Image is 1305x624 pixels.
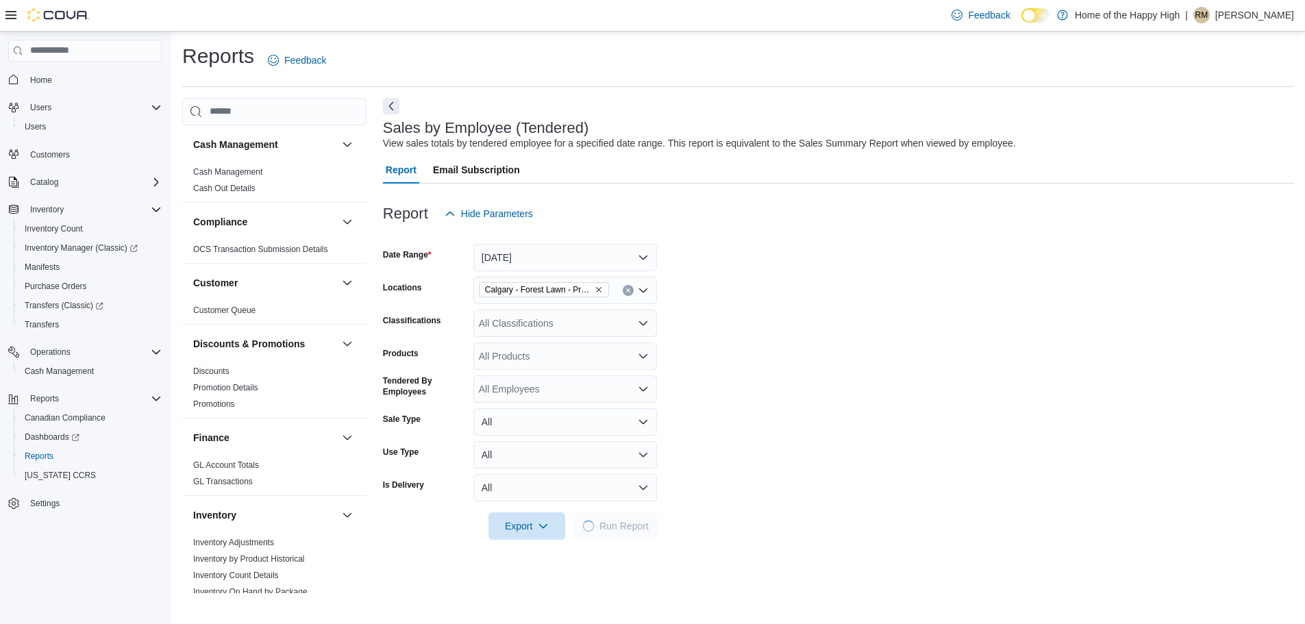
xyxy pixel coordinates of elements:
[339,136,356,153] button: Cash Management
[946,1,1015,29] a: Feedback
[339,507,356,523] button: Inventory
[19,467,162,484] span: Washington CCRS
[383,348,419,359] label: Products
[25,99,162,116] span: Users
[193,215,336,229] button: Compliance
[19,410,162,426] span: Canadian Compliance
[193,366,229,377] span: Discounts
[3,145,167,164] button: Customers
[193,460,259,470] a: GL Account Totals
[14,408,167,427] button: Canadian Compliance
[638,384,649,395] button: Open list of options
[25,174,162,190] span: Catalog
[25,412,105,423] span: Canadian Compliance
[19,297,162,314] span: Transfers (Classic)
[19,363,99,379] a: Cash Management
[19,221,88,237] a: Inventory Count
[19,316,64,333] a: Transfers
[485,283,592,297] span: Calgary - Forest Lawn - Prairie Records
[19,240,143,256] a: Inventory Manager (Classic)
[25,242,138,253] span: Inventory Manager (Classic)
[193,184,256,193] a: Cash Out Details
[339,336,356,352] button: Discounts & Promotions
[3,389,167,408] button: Reports
[383,375,468,397] label: Tendered By Employees
[19,448,162,464] span: Reports
[473,441,657,469] button: All
[1193,7,1210,23] div: Rebecca MacNeill
[14,219,167,238] button: Inventory Count
[25,99,57,116] button: Users
[193,138,336,151] button: Cash Management
[193,553,305,564] span: Inventory by Product Historical
[14,447,167,466] button: Reports
[386,156,417,184] span: Report
[1075,7,1180,23] p: Home of the Happy High
[599,519,649,533] span: Run Report
[193,167,262,177] a: Cash Management
[193,399,235,409] a: Promotions
[19,467,101,484] a: [US_STATE] CCRS
[3,173,167,192] button: Catalog
[473,474,657,501] button: All
[383,447,419,458] label: Use Type
[193,337,305,351] h3: Discounts & Promotions
[25,201,69,218] button: Inventory
[14,277,167,296] button: Purchase Orders
[193,244,328,255] span: OCS Transaction Submission Details
[25,495,162,512] span: Settings
[383,315,441,326] label: Classifications
[8,64,162,549] nav: Complex example
[193,508,236,522] h3: Inventory
[383,120,589,136] h3: Sales by Employee (Tendered)
[3,342,167,362] button: Operations
[193,183,256,194] span: Cash Out Details
[383,282,422,293] label: Locations
[968,8,1010,22] span: Feedback
[25,146,162,163] span: Customers
[461,207,533,221] span: Hide Parameters
[25,451,53,462] span: Reports
[193,399,235,410] span: Promotions
[19,118,51,135] a: Users
[25,432,79,442] span: Dashboards
[30,75,52,86] span: Home
[193,538,274,547] a: Inventory Adjustments
[193,586,308,597] span: Inventory On Hand by Package
[25,223,83,234] span: Inventory Count
[339,275,356,291] button: Customer
[30,102,51,113] span: Users
[623,285,634,296] button: Clear input
[638,285,649,296] button: Open list of options
[383,136,1016,151] div: View sales totals by tendered employee for a specified date range. This report is equivalent to t...
[488,512,565,540] button: Export
[339,429,356,446] button: Finance
[25,262,60,273] span: Manifests
[193,431,336,445] button: Finance
[193,587,308,597] a: Inventory On Hand by Package
[182,302,366,324] div: Customer
[638,351,649,362] button: Open list of options
[575,512,657,540] button: LoadingRun Report
[30,149,70,160] span: Customers
[25,366,94,377] span: Cash Management
[19,316,162,333] span: Transfers
[193,382,258,393] span: Promotion Details
[182,164,366,202] div: Cash Management
[193,215,247,229] h3: Compliance
[25,121,46,132] span: Users
[193,571,279,580] a: Inventory Count Details
[25,300,103,311] span: Transfers (Classic)
[193,477,253,486] a: GL Transactions
[473,408,657,436] button: All
[19,363,162,379] span: Cash Management
[284,53,326,67] span: Feedback
[19,221,162,237] span: Inventory Count
[25,147,75,163] a: Customers
[14,296,167,315] a: Transfers (Classic)
[25,344,76,360] button: Operations
[3,493,167,513] button: Settings
[25,201,162,218] span: Inventory
[193,570,279,581] span: Inventory Count Details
